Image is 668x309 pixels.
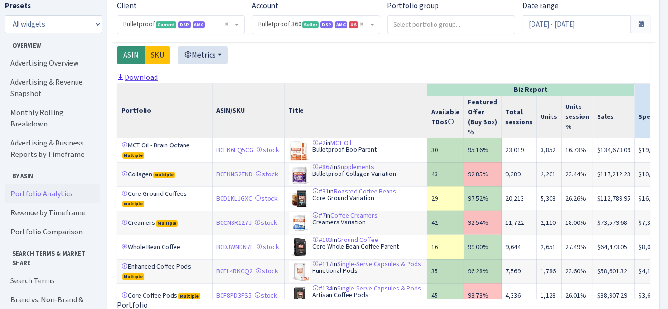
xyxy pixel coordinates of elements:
span: Search Terms & Market Share [5,245,99,267]
a: #117 [313,260,333,269]
a: B0FK6FQ5CG [216,145,253,154]
td: 23.60% [562,259,593,283]
td: $58,601.32 [593,259,635,283]
span: Remove all items [225,19,228,29]
a: B0D1KLJGXC [216,194,252,203]
span: Remove all items [360,19,364,29]
a: B0FKNS2TND [216,170,252,179]
span: AMC [193,21,205,28]
td: in Artisan Coffee Pods [285,283,427,308]
td: 9,644 [502,235,537,259]
a: stock [254,291,277,300]
a: #183 [313,235,333,244]
td: 11,722 [502,211,537,235]
td: Creamers [117,211,213,235]
span: US [349,21,358,28]
a: Advertising & Business Reports by Timeframe [5,134,100,164]
img: 41MJG3hCgrL._SL75_.jpg [289,285,313,307]
th: Portfolio [117,83,213,138]
a: Search Terms [5,271,100,290]
span: DSP [178,21,191,28]
td: in Functional Pods [285,259,427,283]
span: AMC [335,21,347,28]
a: stock [254,218,277,227]
td: Collagen [117,162,213,186]
td: 2,201 [537,162,562,186]
img: 51pSwV2ZPpS._SL75_.jpg [289,139,313,161]
th: Featured Offer (Buy Box) % [464,96,502,138]
th: Biz Report [427,83,635,96]
a: Monthly Rolling Breakdown [5,103,100,134]
a: B0DJWNDN7F [216,242,253,251]
span: DSP [320,21,333,28]
th: Units session % [562,96,593,138]
th: Sales [593,96,635,138]
td: 99.00% [464,235,502,259]
a: Coffee Creamers [331,211,378,220]
a: stock [256,242,279,251]
img: 41nZjlobDNL._SL75_.jpg [289,164,313,185]
a: Portfolio Comparison [5,222,100,241]
a: Advertising & Revenue Snapshot [5,73,100,103]
td: Core Ground Coffees [117,186,213,211]
a: #7 [313,211,326,220]
a: stock [255,194,278,203]
td: Core Coffee Pods [117,283,213,308]
td: 18.00% [562,211,593,235]
th: Available TDoS [427,96,464,138]
a: #867 [313,163,333,172]
td: $112,789.95 [593,186,635,211]
td: 3,852 [537,138,562,162]
th: ASIN/SKU [213,83,285,138]
th: Title [285,83,427,138]
span: Bulletproof 360 <span class="badge badge-success">Seller</span><span class="badge badge-primary">... [258,19,368,29]
td: 29 [427,186,464,211]
a: Single-Serve Capsules & Pods [338,260,422,269]
td: 1,786 [537,259,562,283]
a: Single-Serve Capsules & Pods [338,284,422,293]
td: $134,678.09 [593,138,635,162]
span: Bulletproof <span class="badge badge-success">Current</span><span class="badge badge-primary">DSP... [123,19,233,29]
span: Multiple [122,201,144,207]
a: B0CN8R127J [216,218,252,227]
td: 26.01% [562,283,593,308]
a: Ground Coffee [338,235,378,244]
a: stock [255,170,278,179]
a: B0F8PD3FS5 [216,291,252,300]
a: Supplements [338,163,375,172]
span: Current [156,21,176,28]
a: stock [256,145,279,154]
a: B0FL4RKCQ2 [216,267,252,276]
span: By ASIN [5,168,99,181]
td: $117,212.23 [593,162,635,186]
a: #134 [313,284,333,293]
td: in Bulletproof Collagen Variation [285,162,427,186]
span: Overview [5,37,99,50]
span: Multiple [122,152,144,159]
td: 92.54% [464,211,502,235]
td: 16 [427,235,464,259]
button: Metrics [178,46,228,64]
td: $64,473.05 [593,235,635,259]
a: Advertising Overview [5,54,100,73]
td: 4,336 [502,283,537,308]
label: SKU [145,46,170,64]
td: 95.16% [464,138,502,162]
td: 96.28% [464,259,502,283]
td: 7,569 [502,259,537,283]
td: MCT Oil - Brain Octane [117,138,213,162]
td: Whole Bean Coffee [117,235,213,259]
a: Download [117,72,158,82]
td: 92.85% [464,162,502,186]
td: 97.52% [464,186,502,211]
label: ASIN [117,46,145,64]
td: 1,128 [537,283,562,308]
td: 16.73% [562,138,593,162]
td: in Core Ground Variation [285,186,427,211]
span: Multiple [156,220,178,227]
td: 2,651 [537,235,562,259]
input: Select portfolio group... [388,16,515,33]
td: Enhanced Coffee Pods [117,259,213,283]
td: 27.49% [562,235,593,259]
td: in Creamers Variation [285,211,427,235]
